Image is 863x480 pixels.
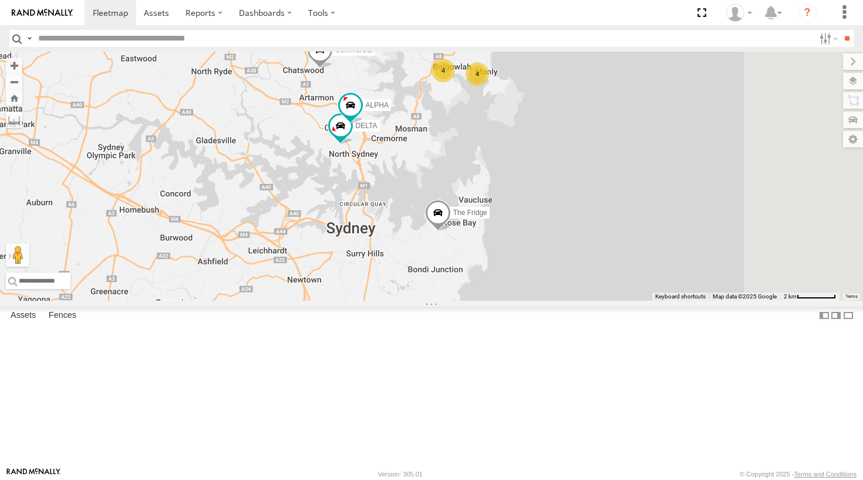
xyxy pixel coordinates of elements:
img: rand-logo.svg [12,9,73,17]
label: Assets [5,307,42,324]
a: Terms [845,294,858,299]
label: Measure [6,112,22,128]
a: Terms and Conditions [794,471,857,478]
div: Version: 305.01 [378,471,423,478]
span: DELTA [356,122,377,130]
label: Hide Summary Table [842,307,854,324]
button: Map scale: 2 km per 63 pixels [780,293,840,301]
span: Map data ©2025 Google [713,293,777,300]
div: myBins Admin [722,4,756,22]
button: Zoom out [6,73,22,90]
div: 4 [431,59,455,82]
button: Keyboard shortcuts [655,293,706,301]
span: ALPHA [366,101,389,109]
span: The Fridge [453,209,487,217]
div: 4 [466,62,489,86]
i: ? [798,4,817,22]
label: Map Settings [843,131,863,147]
a: Visit our Website [6,468,60,480]
span: 2 km [784,293,797,300]
label: Search Filter Options [815,30,840,47]
button: Zoom Home [6,90,22,106]
button: Zoom in [6,58,22,73]
label: Fences [43,307,82,324]
label: Dock Summary Table to the Left [818,307,830,324]
label: Search Query [25,30,34,47]
button: Drag Pegman onto the map to open Street View [6,243,29,267]
div: © Copyright 2025 - [740,471,857,478]
label: Dock Summary Table to the Right [830,307,842,324]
